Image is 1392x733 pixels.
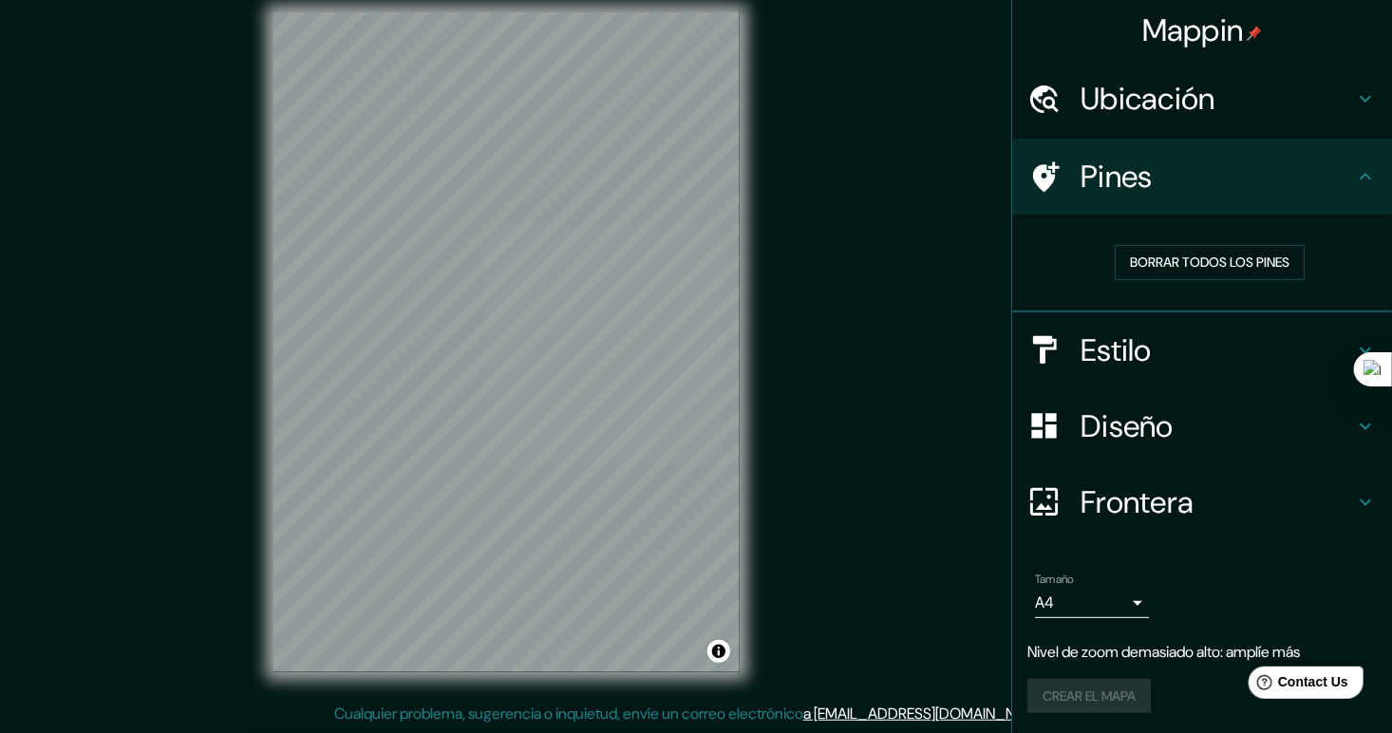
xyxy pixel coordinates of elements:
iframe: Help widget launcher [1223,659,1371,712]
p: Cualquier problema, sugerencia o inquietud, envíe un correo electrónico . [334,703,1051,725]
div: Diseño [1012,388,1392,464]
label: Tamaño [1035,571,1074,587]
h4: Diseño [1081,407,1354,445]
div: Estilo [1012,312,1392,388]
font: Borrar todos los pines [1130,251,1289,274]
div: Frontera [1012,464,1392,540]
button: Borrar todos los pines [1115,245,1305,280]
button: Alternar atribución [707,640,730,663]
p: Nivel de zoom demasiado alto: amplíe más [1027,641,1377,664]
img: pin-icon.png [1247,26,1262,41]
h4: Frontera [1081,483,1354,521]
h4: Estilo [1081,331,1354,369]
h4: Pines [1081,158,1354,196]
div: A4 [1035,588,1149,618]
font: Mappin [1142,10,1244,50]
div: Ubicación [1012,61,1392,137]
div: Pines [1012,139,1392,215]
canvas: Mapa [273,12,740,672]
a: a [EMAIL_ADDRESS][DOMAIN_NAME] [803,704,1048,724]
h4: Ubicación [1081,80,1354,118]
